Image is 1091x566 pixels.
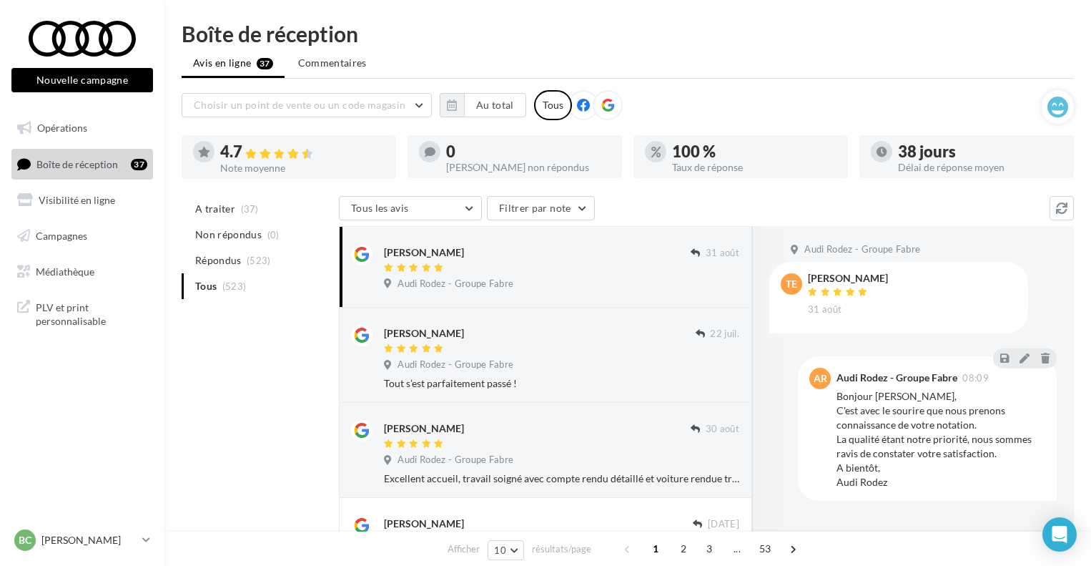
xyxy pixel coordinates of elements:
span: A traiter [195,202,235,216]
div: Boîte de réception [182,23,1074,44]
button: Filtrer par note [487,196,595,220]
div: Open Intercom Messenger [1042,517,1077,552]
a: Visibilité en ligne [9,185,156,215]
span: Audi Rodez - Groupe Fabre [398,358,513,371]
div: Note moyenne [220,163,385,173]
span: résultats/page [532,542,591,556]
a: Campagnes [9,221,156,251]
span: 31 août [808,303,841,316]
a: Boîte de réception37 [9,149,156,180]
span: (37) [241,203,259,215]
div: [PERSON_NAME] non répondus [446,162,611,172]
div: 100 % [672,144,836,160]
span: Non répondus [195,228,262,242]
span: TE [786,277,797,291]
a: Médiathèque [9,257,156,287]
span: 1 [644,537,667,560]
span: Médiathèque [36,265,94,277]
span: Audi Rodez - Groupe Fabre [398,278,513,291]
div: Taux de réponse [672,162,836,172]
span: Audi Rodez - Groupe Fabre [804,243,920,256]
span: Commentaires [298,56,367,70]
span: 22 juil. [710,328,739,341]
div: [PERSON_NAME] [808,273,888,283]
span: ... [726,537,749,560]
div: [PERSON_NAME] [384,421,464,436]
span: Visibilité en ligne [39,194,115,206]
span: PLV et print personnalisable [36,298,147,328]
div: Tout s’est parfaitement passé ! [384,376,739,391]
div: Audi Rodez - Groupe Fabre [836,373,957,383]
button: Choisir un point de vente ou un code magasin [182,93,432,117]
p: [PERSON_NAME] [41,533,137,547]
span: Boîte de réception [36,157,118,170]
button: Au total [440,93,526,117]
div: 38 jours [898,144,1062,160]
button: Tous les avis [339,196,482,220]
span: (0) [267,229,280,240]
div: 4.7 [220,144,385,160]
span: (523) [247,255,271,266]
div: 0 [446,144,611,160]
div: Excellent accueil, travail soigné avec compte rendu détaillé et voiture rendue très propre, intér... [384,472,739,486]
button: Au total [464,93,526,117]
a: Opérations [9,113,156,143]
span: BC [19,533,31,547]
span: 3 [698,537,721,560]
span: Campagnes [36,230,87,242]
div: [PERSON_NAME] [384,517,464,531]
a: PLV et print personnalisable [9,292,156,334]
div: Tous [534,90,572,120]
div: [PERSON_NAME] [384,245,464,260]
span: 53 [754,537,777,560]
span: 10 [494,545,506,556]
span: 31 août [706,247,739,260]
span: Afficher [448,542,480,556]
button: Nouvelle campagne [11,68,153,92]
span: 2 [672,537,695,560]
div: Bonjour [PERSON_NAME], C'est avec le sourire que nous prenons connaissance de votre notation. La ... [836,389,1045,489]
span: Répondus [195,253,242,268]
div: Délai de réponse moyen [898,162,1062,172]
span: Choisir un point de vente ou un code magasin [194,99,405,111]
span: AR [814,371,827,386]
span: 30 août [706,423,739,436]
span: 08:09 [962,374,989,383]
div: [PERSON_NAME] [384,326,464,341]
span: Audi Rodez - Groupe Fabre [398,454,513,467]
span: Tous les avis [351,202,409,214]
span: Opérations [37,122,87,134]
span: [DATE] [708,518,739,531]
a: BC [PERSON_NAME] [11,527,153,554]
div: 37 [131,159,147,170]
button: 10 [488,540,524,560]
